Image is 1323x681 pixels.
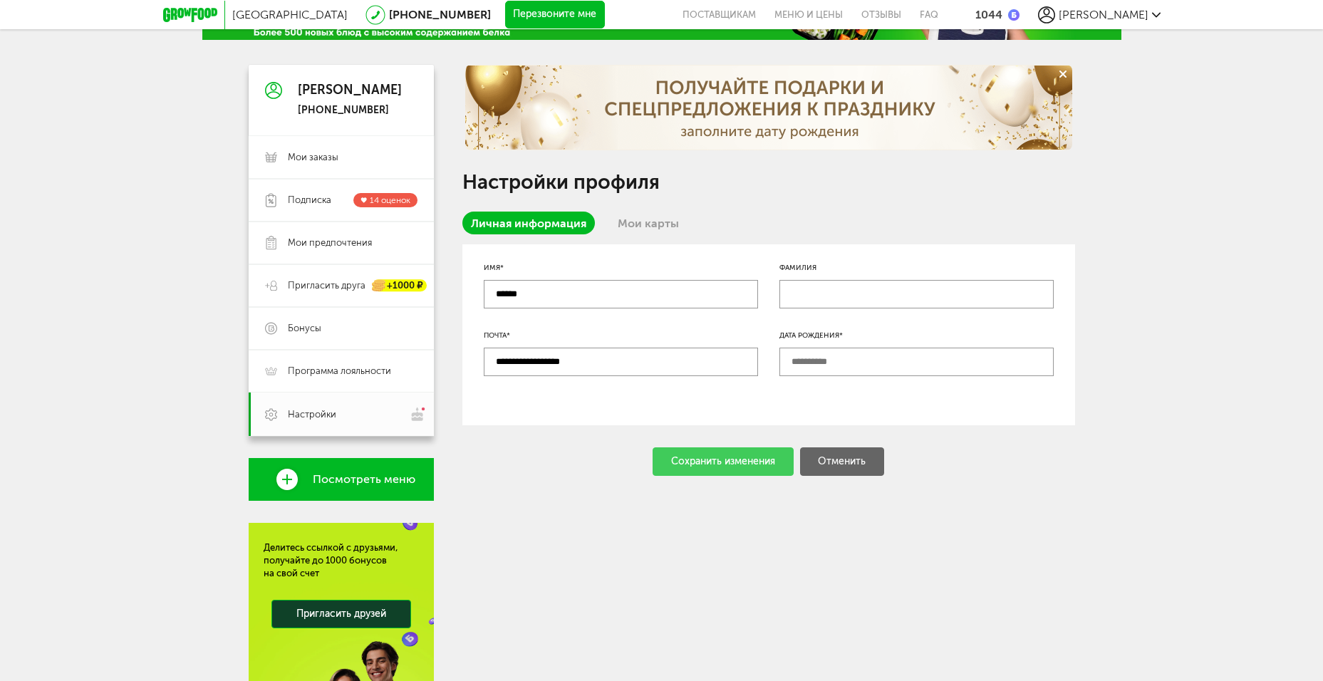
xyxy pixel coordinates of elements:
a: Мои предпочтения [249,222,434,264]
a: [PHONE_NUMBER] [389,8,491,21]
div: 1044 [975,8,1002,21]
div: Делитесь ссылкой с друзьями, получайте до 1000 бонусов на свой счет [264,541,419,580]
a: Мои карты [609,212,688,234]
a: Подписка 14 оценок [249,179,434,222]
div: +1000 ₽ [373,280,427,292]
img: bonus_b.cdccf46.png [1008,9,1020,21]
a: Мои заказы [249,136,434,179]
div: [PERSON_NAME] [298,83,402,98]
h1: Настройки профиля [462,173,1075,192]
span: Подписка [288,194,331,207]
div: [PHONE_NUMBER] [298,104,402,117]
span: Бонусы [288,322,321,335]
span: 14 оценок [370,195,410,205]
span: Посмотреть меню [313,473,415,486]
a: Пригласить друзей [271,600,411,628]
div: Фамилия [779,262,1054,274]
div: Дата рождения* [779,330,1054,341]
a: Личная информация [462,212,595,234]
a: Программа лояльности [249,350,434,393]
button: Перезвоните мне [505,1,605,29]
span: Мои заказы [288,151,338,164]
span: Программа лояльности [288,365,391,378]
a: Пригласить друга +1000 ₽ [249,264,434,307]
span: [GEOGRAPHIC_DATA] [232,8,348,21]
a: Посмотреть меню [249,458,434,501]
span: [PERSON_NAME] [1059,8,1148,21]
div: Почта* [484,330,758,341]
span: Пригласить друга [288,279,365,292]
span: Мои предпочтения [288,236,372,249]
span: Настройки [288,408,336,421]
a: Настройки [249,393,434,436]
a: Бонусы [249,307,434,350]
